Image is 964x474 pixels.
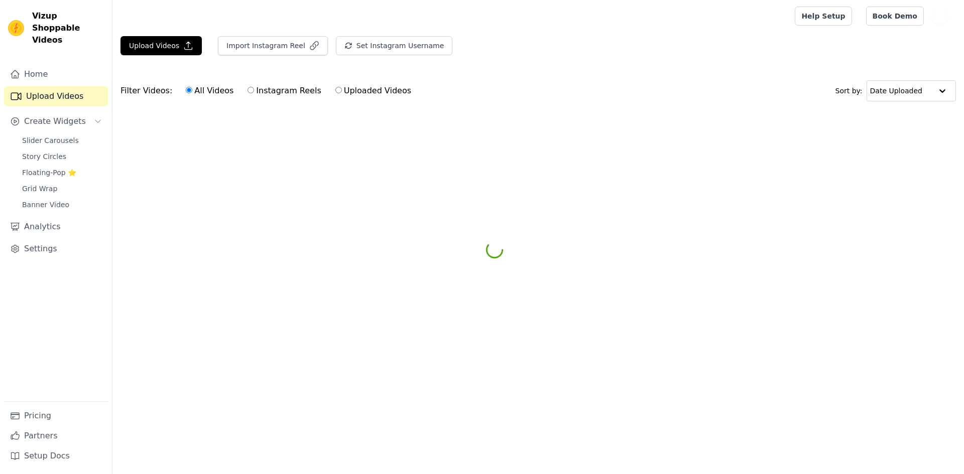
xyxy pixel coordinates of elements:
[186,87,192,93] input: All Videos
[22,135,79,145] span: Slider Carousels
[16,198,108,212] a: Banner Video
[22,151,66,162] span: Story Circles
[120,79,417,102] div: Filter Videos:
[8,20,24,36] img: Vizup
[185,84,234,97] label: All Videos
[32,10,104,46] span: Vizup Shoppable Videos
[4,426,108,446] a: Partners
[835,80,956,101] div: Sort by:
[4,111,108,131] button: Create Widgets
[335,84,412,97] label: Uploaded Videos
[16,149,108,164] a: Story Circles
[22,200,69,210] span: Banner Video
[16,166,108,180] a: Floating-Pop ⭐
[4,446,108,466] a: Setup Docs
[247,84,321,97] label: Instagram Reels
[4,217,108,237] a: Analytics
[4,86,108,106] a: Upload Videos
[4,64,108,84] a: Home
[336,36,452,55] button: Set Instagram Username
[4,406,108,426] a: Pricing
[248,87,254,93] input: Instagram Reels
[795,7,852,26] a: Help Setup
[24,115,86,127] span: Create Widgets
[22,184,57,194] span: Grid Wrap
[4,239,108,259] a: Settings
[218,36,328,55] button: Import Instagram Reel
[22,168,76,178] span: Floating-Pop ⭐
[16,182,108,196] a: Grid Wrap
[16,133,108,147] a: Slider Carousels
[120,36,202,55] button: Upload Videos
[866,7,924,26] a: Book Demo
[335,87,342,93] input: Uploaded Videos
